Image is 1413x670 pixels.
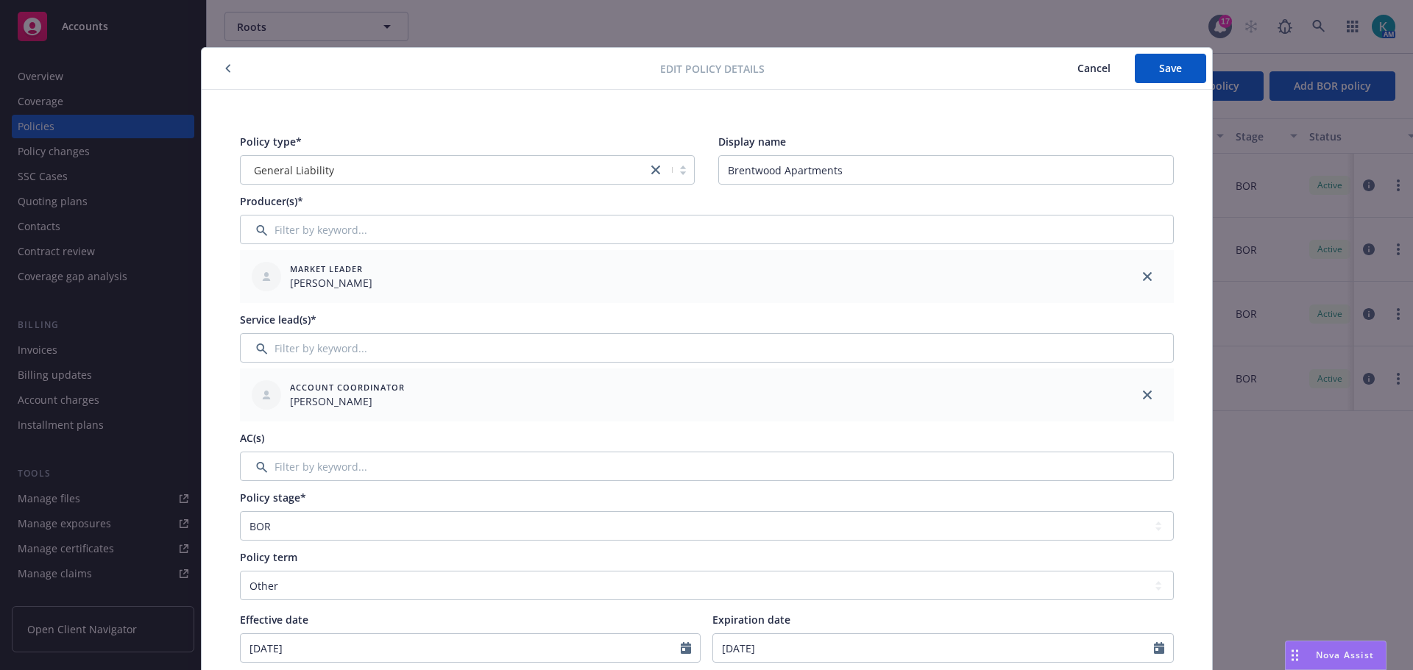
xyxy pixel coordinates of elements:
span: Service lead(s)* [240,313,316,327]
svg: Calendar [1154,642,1164,654]
span: General Liability [254,163,334,178]
span: Cancel [1077,61,1111,75]
span: General Liability [248,163,640,178]
span: [PERSON_NAME] [290,393,405,409]
span: Producer(s)* [240,194,303,208]
span: Policy term [240,550,297,564]
span: Nova Assist [1316,649,1374,661]
span: Effective date [240,613,308,627]
input: MM/DD/YYYY [241,634,681,662]
a: close [647,161,665,179]
input: MM/DD/YYYY [713,634,1154,662]
span: [PERSON_NAME] [290,275,372,291]
span: Edit policy details [660,61,765,76]
span: Account Coordinator [290,381,405,393]
input: Filter by keyword... [240,333,1174,363]
input: Filter by keyword... [240,452,1174,481]
a: close [1138,268,1156,285]
button: Nova Assist [1285,641,1387,670]
span: Save [1159,61,1182,75]
svg: Calendar [681,642,691,654]
input: Filter by keyword... [240,215,1174,244]
span: Display name [718,135,786,149]
button: Save [1135,54,1206,83]
span: Policy stage* [240,491,306,505]
button: Cancel [1053,54,1135,83]
span: Market Leader [290,263,372,275]
a: close [1138,386,1156,404]
span: AC(s) [240,431,264,445]
div: Drag to move [1286,641,1304,669]
span: Policy type* [240,135,302,149]
span: Expiration date [712,613,790,627]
